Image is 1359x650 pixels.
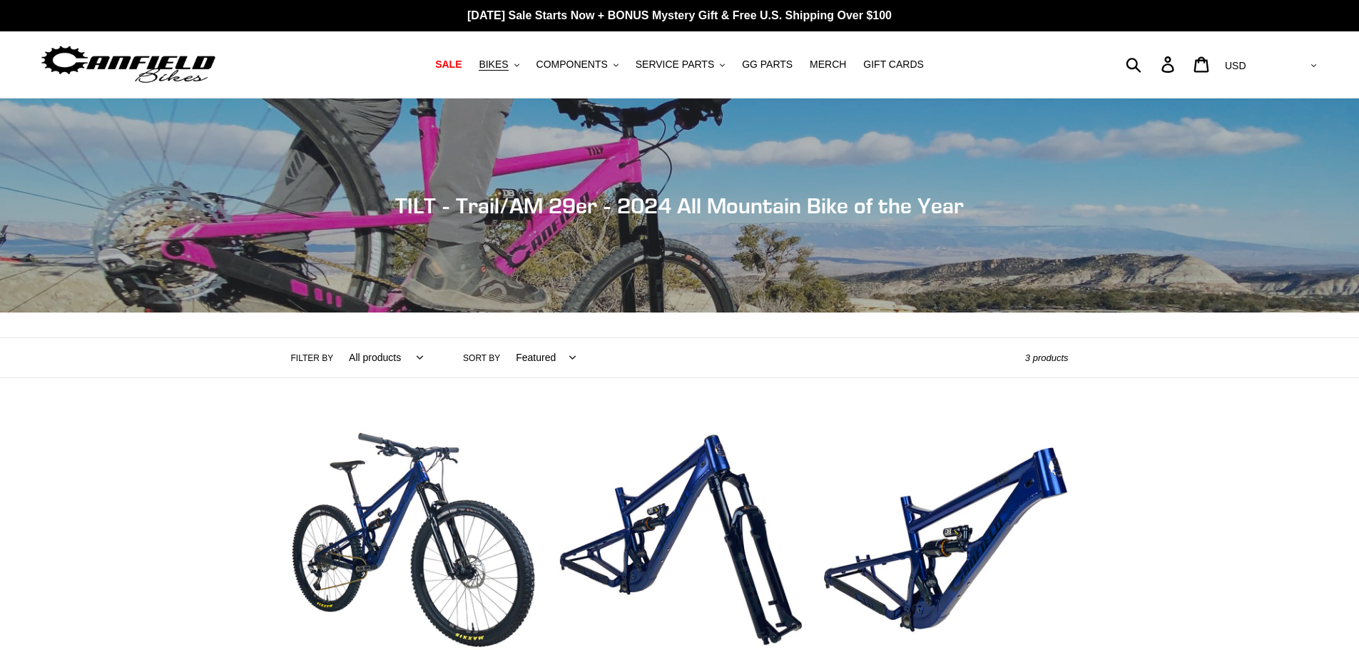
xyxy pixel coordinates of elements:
[1025,352,1069,363] span: 3 products
[735,55,800,74] a: GG PARTS
[742,59,793,71] span: GG PARTS
[628,55,732,74] button: SERVICE PARTS
[428,55,469,74] a: SALE
[39,42,218,87] img: Canfield Bikes
[810,59,846,71] span: MERCH
[636,59,714,71] span: SERVICE PARTS
[1134,49,1170,80] input: Search
[472,55,526,74] button: BIKES
[463,352,500,365] label: Sort by
[435,59,462,71] span: SALE
[803,55,853,74] a: MERCH
[291,352,334,365] label: Filter by
[536,59,608,71] span: COMPONENTS
[529,55,626,74] button: COMPONENTS
[479,59,508,71] span: BIKES
[856,55,931,74] a: GIFT CARDS
[395,193,964,218] span: TILT - Trail/AM 29er - 2024 All Mountain Bike of the Year
[863,59,924,71] span: GIFT CARDS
